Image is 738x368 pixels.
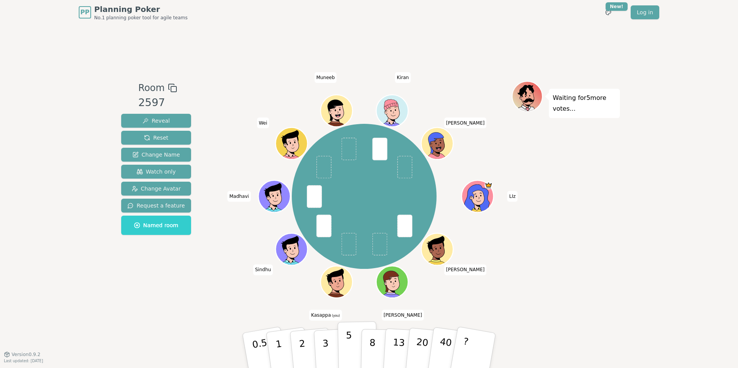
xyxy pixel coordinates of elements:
[227,191,251,202] span: Click to change your name
[553,93,616,114] p: Waiting for 5 more votes...
[80,8,89,17] span: PP
[601,5,615,19] button: New!
[134,221,178,229] span: Named room
[121,182,191,196] button: Change Avatar
[121,114,191,128] button: Reveal
[132,185,181,192] span: Change Avatar
[331,314,340,317] span: (you)
[314,72,337,83] span: Click to change your name
[309,310,342,321] span: Click to change your name
[127,202,185,209] span: Request a feature
[606,2,628,11] div: New!
[395,72,411,83] span: Click to change your name
[382,310,424,321] span: Click to change your name
[507,191,518,202] span: Click to change your name
[444,264,487,275] span: Click to change your name
[121,165,191,179] button: Watch only
[132,151,180,159] span: Change Name
[322,267,352,297] button: Click to change your avatar
[12,351,41,358] span: Version 0.9.2
[138,81,164,95] span: Room
[142,117,170,125] span: Reveal
[121,131,191,145] button: Reset
[144,134,168,142] span: Reset
[484,181,493,189] span: LIz is the host
[121,199,191,213] button: Request a feature
[138,95,177,111] div: 2597
[121,216,191,235] button: Named room
[121,148,191,162] button: Change Name
[444,118,487,128] span: Click to change your name
[79,4,188,21] a: PPPlanning PokerNo.1 planning poker tool for agile teams
[257,118,269,128] span: Click to change your name
[253,264,273,275] span: Click to change your name
[4,351,41,358] button: Version0.9.2
[631,5,659,19] a: Log in
[94,15,188,21] span: No.1 planning poker tool for agile teams
[94,4,188,15] span: Planning Poker
[137,168,176,176] span: Watch only
[4,359,43,363] span: Last updated: [DATE]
